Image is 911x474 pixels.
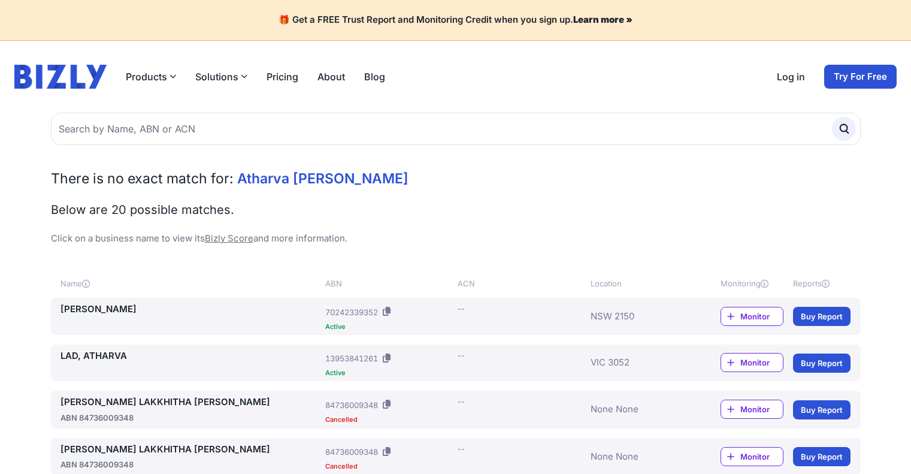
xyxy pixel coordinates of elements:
span: Atharva [PERSON_NAME] [237,170,408,187]
span: Monitor [740,451,783,463]
a: About [317,70,345,84]
span: There is no exact match for: [51,170,234,187]
span: Monitor [740,310,783,322]
a: Buy Report [793,447,851,466]
div: None None [591,443,685,471]
div: 70242339352 [325,306,378,318]
div: Reports [793,277,851,289]
div: 84736009348 [325,446,378,458]
a: [PERSON_NAME] [60,303,321,316]
button: Products [126,70,176,84]
h4: 🎁 Get a FREE Trust Report and Monitoring Credit when you sign up. [14,14,897,26]
a: Buy Report [793,400,851,419]
a: Buy Report [793,307,851,326]
a: Buy Report [793,354,851,373]
a: Learn more » [573,14,632,25]
div: -- [458,303,465,315]
div: -- [458,443,465,455]
button: Solutions [195,70,247,84]
a: Monitor [721,447,783,466]
div: ACN [458,277,585,289]
span: Below are 20 possible matches. [51,203,234,217]
div: 84736009348 [325,399,378,411]
a: Try For Free [824,65,897,89]
div: Active [325,370,453,376]
div: VIC 3052 [591,349,685,377]
div: 13953841261 [325,352,378,364]
input: Search by Name, ABN or ACN [51,113,861,145]
a: Log in [777,70,805,84]
a: [PERSON_NAME] LAKKHITHA [PERSON_NAME] [60,443,321,457]
a: LAD, ATHARVA [60,349,321,363]
div: ABN 84736009348 [60,458,321,470]
a: Bizly Score [205,233,253,244]
div: Monitoring [721,277,783,289]
div: -- [458,395,465,407]
div: Cancelled [325,416,453,423]
div: None None [591,395,685,424]
div: ABN [325,277,453,289]
div: Name [60,277,321,289]
div: NSW 2150 [591,303,685,330]
div: Active [325,324,453,330]
span: Monitor [740,357,783,369]
a: Pricing [267,70,298,84]
div: Location [591,277,685,289]
div: Cancelled [325,463,453,470]
a: Monitor [721,353,783,372]
a: Blog [364,70,385,84]
div: ABN 84736009348 [60,412,321,424]
a: [PERSON_NAME] LAKKHITHA [PERSON_NAME] [60,395,321,409]
a: Monitor [721,400,783,419]
span: Monitor [740,403,783,415]
div: -- [458,349,465,361]
p: Click on a business name to view its and more information. [51,232,861,246]
a: Monitor [721,307,783,326]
